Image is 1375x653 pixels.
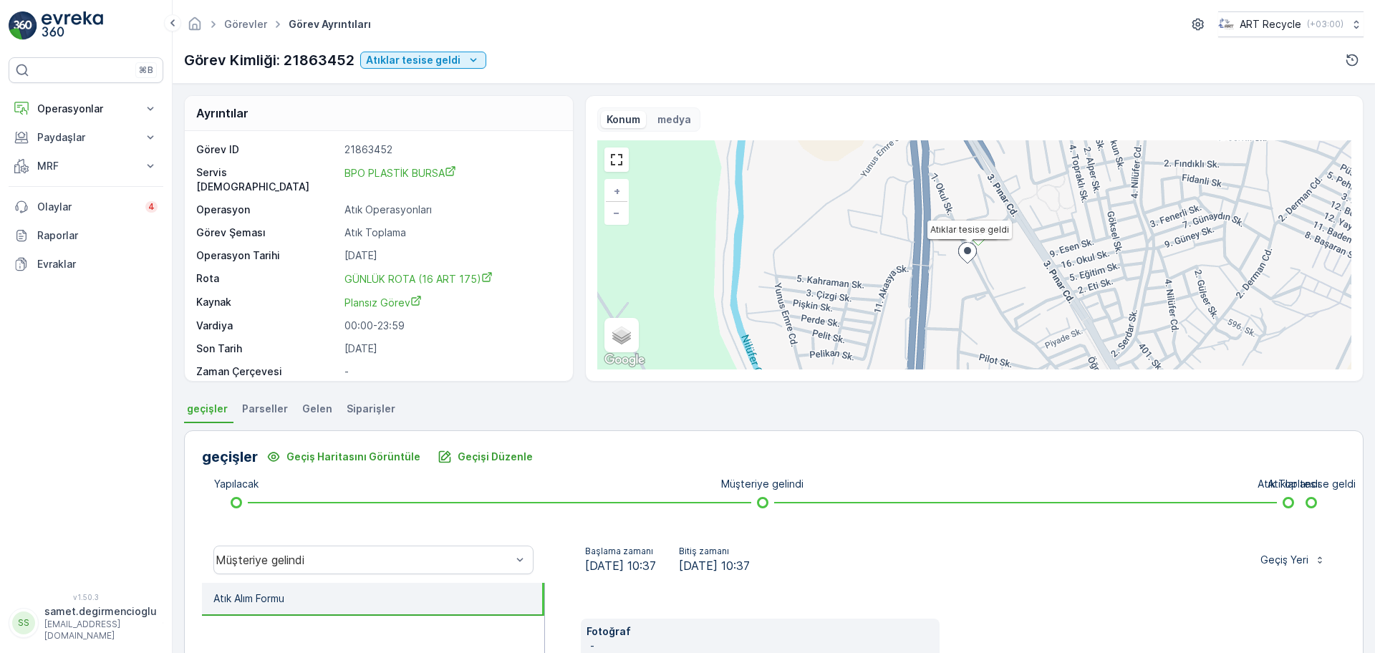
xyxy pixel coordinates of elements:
p: - [590,639,934,653]
span: Siparişler [347,402,395,416]
a: Raporlar [9,221,163,250]
img: logo_light-DOdMpM7g.png [42,11,103,40]
p: Atık Alım Formu [213,591,284,606]
p: Bitiş zamanı [679,546,750,557]
p: Operasyon Tarihi [196,248,339,263]
a: Yakınlaştır [606,180,627,202]
span: [DATE] 10:37 [679,557,750,574]
span: Görev Ayrıntıları [286,17,374,32]
span: Gelen [302,402,332,416]
p: Atık Toplandı [1258,477,1320,491]
p: Kaynak [196,295,339,310]
p: medya [657,112,691,127]
p: Geçiş Haritasını Görüntüle [286,450,420,464]
p: Atıklar tesise geldi [366,53,460,67]
button: Paydaşlar [9,123,163,152]
p: Rota [196,271,339,286]
p: Başlama zamanı [585,546,656,557]
p: Paydaşlar [37,130,135,145]
span: v 1.50.3 [9,593,163,601]
span: Parseller [242,402,288,416]
p: Fotoğraf [587,624,934,639]
a: Plansız Görev [344,295,558,310]
p: [DATE] [344,342,558,356]
p: 21863452 [344,142,558,157]
p: Atık Toplama [344,226,558,240]
p: Raporlar [37,228,158,243]
a: Ana Sayfa [187,21,203,34]
span: geçişler [187,402,228,416]
a: Olaylar4 [9,193,163,221]
p: Yapılacak [214,477,259,491]
a: View Fullscreen [606,149,627,170]
a: Evraklar [9,250,163,279]
p: geçişler [202,446,258,468]
img: image_23.png [1218,16,1234,32]
p: ( +03:00 ) [1307,19,1343,30]
button: Atıklar tesise geldi [360,52,486,69]
button: Operasyonlar [9,95,163,123]
button: SSsamet.degirmencioglu[EMAIL_ADDRESS][DOMAIN_NAME] [9,604,163,642]
p: Konum [607,112,640,127]
span: GÜNLÜK ROTA (16 ART 175) [344,273,493,285]
div: Müşteriye gelindi [216,553,511,566]
p: Geçiş Yeri [1260,553,1308,567]
button: ART Recycle(+03:00) [1218,11,1364,37]
p: ⌘B [139,64,153,76]
img: Google [601,351,648,369]
p: 00:00-23:59 [344,319,558,333]
p: Atık Operasyonları [344,203,558,217]
a: Bu bölgeyi Google Haritalar'da açın (yeni pencerede açılır) [601,351,648,369]
span: Plansız Görev [344,296,422,309]
p: 4 [148,201,155,213]
p: Görev Şeması [196,226,339,240]
p: Görev Kimliği: 21863452 [184,49,354,71]
p: ART Recycle [1240,17,1301,32]
p: - [344,364,558,379]
img: logo [9,11,37,40]
p: Müşteriye gelindi [721,477,804,491]
p: Görev ID [196,142,339,157]
p: Vardiya [196,319,339,333]
p: Operasyon [196,203,339,217]
span: BPO PLASTİK BURSA [344,167,456,179]
span: − [613,206,620,218]
p: samet.degirmencioglu [44,604,157,619]
p: Son Tarih [196,342,339,356]
button: Geçiş Yeri [1252,548,1334,571]
p: Zaman Çerçevesi [196,364,339,379]
a: Layers [606,319,637,351]
a: Uzaklaştır [606,202,627,223]
p: Servis [DEMOGRAPHIC_DATA] [196,165,339,194]
button: Geçiş Haritasını Görüntüle [258,445,429,468]
p: Ayrıntılar [196,105,249,122]
p: MRF [37,159,135,173]
p: Atıklar tesise geldi [1268,477,1356,491]
a: Görevler [224,18,267,30]
button: MRF [9,152,163,180]
p: [EMAIL_ADDRESS][DOMAIN_NAME] [44,619,157,642]
p: Operasyonlar [37,102,135,116]
span: [DATE] 10:37 [585,557,656,574]
p: Geçişi Düzenle [458,450,533,464]
p: Olaylar [37,200,137,214]
p: Evraklar [37,257,158,271]
button: Geçişi Düzenle [429,445,541,468]
a: GÜNLÜK ROTA (16 ART 175) [344,271,558,286]
span: + [614,185,620,197]
p: [DATE] [344,248,558,263]
a: BPO PLASTİK BURSA [344,165,558,194]
div: SS [12,611,35,634]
